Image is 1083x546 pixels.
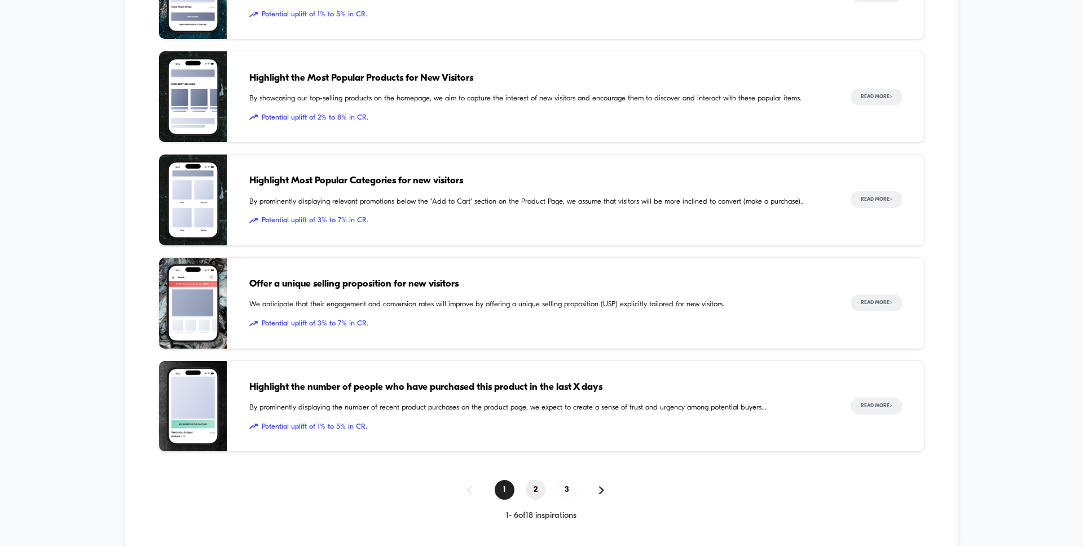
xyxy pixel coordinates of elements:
[249,196,828,208] span: By prominently displaying relevant promotions below the "Add to Cart" section on the Product Page...
[249,380,828,395] span: Highlight the number of people who have purchased this product in the last X days
[526,480,545,500] span: 2
[159,258,227,349] img: We anticipate that their engagement and conversion rates will improve by offering a unique sellin...
[495,480,514,500] span: 1
[249,277,828,292] span: Offer a unique selling proposition for new visitors
[851,191,902,208] button: Read More>
[851,89,902,105] button: Read More>
[249,112,828,124] span: Potential uplift of 2% to 8% in CR.
[851,398,902,415] button: Read More>
[599,486,604,494] img: pagination forward
[249,421,828,433] span: Potential uplift of 1% to 5% in CR.
[249,71,828,86] span: Highlight the Most Popular Products for New Visitors
[159,155,227,245] img: By prominently displaying relevant promotions below the "Add to Cart" section on the Product Page...
[249,318,828,329] span: Potential uplift of 3% to 7% in CR.
[159,51,227,142] img: By showcasing our top-selling products on the homepage, we aim to capture the interest of new vis...
[249,9,828,20] span: Potential uplift of 1% to 5% in CR.
[249,215,828,226] span: Potential uplift of 3% to 7% in CR.
[159,361,227,452] img: By prominently displaying the number of recent product purchases on the product page, we expect t...
[851,294,902,311] button: Read More>
[249,93,828,104] span: By showcasing our top-selling products on the homepage, we aim to capture the interest of new vis...
[249,174,828,188] span: Highlight Most Popular Categories for new visitors
[249,299,828,310] span: We anticipate that their engagement and conversion rates will improve by offering a unique sellin...
[249,402,828,413] span: By prominently displaying the number of recent product purchases on the product page, we expect t...
[159,511,924,521] div: 1 - 6 of 18 inspirations
[557,480,576,500] span: 3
